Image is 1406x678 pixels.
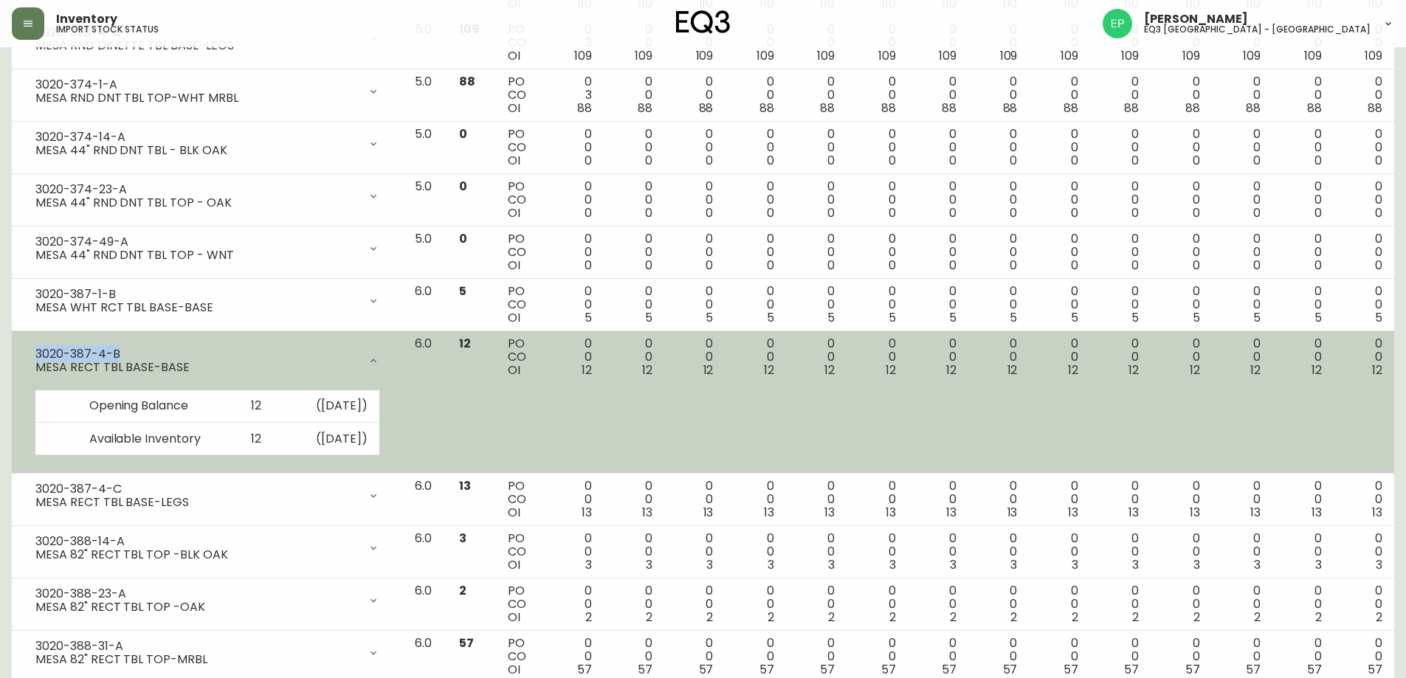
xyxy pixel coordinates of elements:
[1003,100,1018,117] span: 88
[642,504,652,521] span: 13
[949,309,957,326] span: 5
[554,180,591,220] div: 0 0
[35,78,359,91] div: 3020-374-1-A
[1250,504,1261,521] span: 13
[824,504,835,521] span: 13
[858,532,895,572] div: 0 0
[1007,504,1018,521] span: 13
[554,337,591,377] div: 0 0
[980,232,1017,272] div: 0 0
[706,204,713,221] span: 0
[699,100,714,117] span: 88
[35,587,359,601] div: 3020-388-23-A
[737,180,773,220] div: 0 0
[24,285,391,317] div: 3020-387-1-BMESA WHT RCT TBL BASE-BASE
[858,337,895,377] div: 0 0
[1224,337,1261,377] div: 0 0
[827,257,835,274] span: 0
[1128,504,1139,521] span: 13
[1010,204,1017,221] span: 0
[1124,100,1139,117] span: 88
[1246,100,1261,117] span: 88
[1182,47,1200,64] span: 109
[459,178,467,195] span: 0
[1250,362,1261,378] span: 12
[676,180,713,220] div: 0 0
[24,337,391,384] div: 3020-387-4-BMESA RECT TBL BASE-BASE
[508,362,520,378] span: OI
[225,390,273,423] td: 12
[858,480,895,519] div: 0 0
[554,128,591,167] div: 0 0
[737,337,773,377] div: 0 0
[35,347,359,361] div: 3020-387-4-B
[1041,532,1078,572] div: 0 0
[949,257,957,274] span: 0
[1284,128,1321,167] div: 0 0
[554,75,591,115] div: 0 3
[1190,504,1200,521] span: 13
[798,75,835,115] div: 0 0
[1064,100,1078,117] span: 88
[920,180,957,220] div: 0 0
[946,504,957,521] span: 13
[1131,257,1139,274] span: 0
[459,335,471,352] span: 12
[1314,257,1322,274] span: 0
[858,180,895,220] div: 0 0
[1131,204,1139,221] span: 0
[798,480,835,519] div: 0 0
[35,535,359,548] div: 3020-388-14-A
[1224,128,1261,167] div: 0 0
[949,152,957,169] span: 0
[1041,23,1078,63] div: 0 0
[757,47,774,64] span: 109
[1224,75,1261,115] div: 0 0
[1312,504,1322,521] span: 13
[1041,232,1078,272] div: 0 0
[1162,480,1199,519] div: 0 0
[1375,309,1382,326] span: 5
[706,152,713,169] span: 0
[827,152,835,169] span: 0
[1253,309,1261,326] span: 5
[616,532,652,572] div: 0 0
[946,362,957,378] span: 12
[35,288,359,301] div: 3020-387-1-B
[920,128,957,167] div: 0 0
[1314,204,1322,221] span: 0
[1000,47,1018,64] span: 109
[645,204,652,221] span: 0
[798,232,835,272] div: 0 0
[920,337,957,377] div: 0 0
[764,504,774,521] span: 13
[403,174,448,226] td: 5.0
[676,480,713,519] div: 0 0
[1345,480,1382,519] div: 0 0
[767,152,774,169] span: 0
[35,196,359,210] div: MESA 44" RND DNT TBL TOP - OAK
[767,257,774,274] span: 0
[1284,285,1321,325] div: 0 0
[1224,180,1261,220] div: 0 0
[35,91,359,105] div: MESA RND DNT TBL TOP-WHT MRBL
[942,100,957,117] span: 88
[225,423,273,455] td: 12
[1041,285,1078,325] div: 0 0
[1144,25,1371,34] h5: eq3 [GEOGRAPHIC_DATA] - [GEOGRAPHIC_DATA]
[1144,13,1248,25] span: [PERSON_NAME]
[35,301,359,314] div: MESA WHT RCT TBL BASE-BASE
[1372,504,1382,521] span: 13
[1284,480,1321,519] div: 0 0
[676,75,713,115] div: 0 0
[824,362,835,378] span: 12
[616,337,652,377] div: 0 0
[508,128,531,167] div: PO CO
[980,337,1017,377] div: 0 0
[616,180,652,220] div: 0 0
[35,235,359,249] div: 3020-374-49-A
[459,283,466,300] span: 5
[635,47,652,64] span: 109
[645,257,652,274] span: 0
[508,257,520,274] span: OI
